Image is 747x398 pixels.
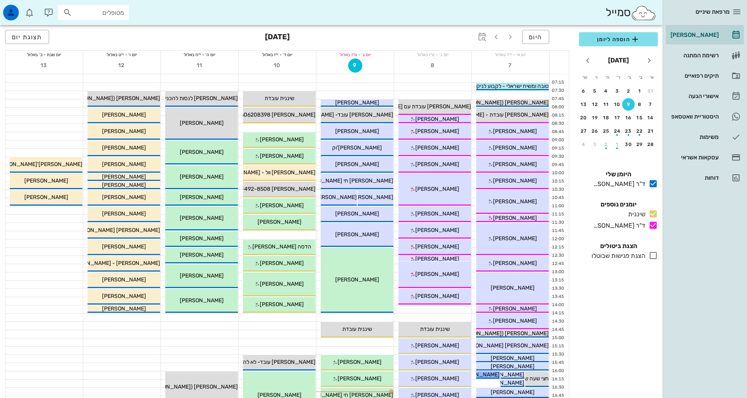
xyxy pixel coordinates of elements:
div: 12:45 [550,261,566,267]
div: 11:45 [550,228,566,234]
button: חודש הבא [581,53,595,68]
div: 2 [600,142,612,147]
div: 1 [611,142,624,147]
span: [PERSON_NAME] [415,271,459,278]
button: 20 [577,111,590,124]
span: שיננית עובדת [420,326,450,332]
a: [PERSON_NAME] [666,26,744,44]
div: הצגת פגישות שבוטלו [588,251,645,261]
button: 6 [577,85,590,97]
span: [PERSON_NAME] [180,149,224,155]
div: 28 [645,142,657,147]
div: 07:45 [550,96,566,102]
span: [PERSON_NAME] [335,276,379,283]
span: [PERSON_NAME] [456,371,500,378]
span: [PERSON_NAME] [335,99,379,106]
span: [PERSON_NAME] - [PERSON_NAME] [67,260,160,267]
button: 3 [611,85,624,97]
span: [PERSON_NAME] [415,293,459,299]
button: 27 [577,125,590,137]
div: 9 [622,102,635,107]
button: חודש שעבר [642,53,656,68]
span: 9 [349,62,362,69]
div: 19 [589,115,601,120]
th: ו׳ [591,71,601,84]
div: 23 [622,128,635,134]
button: 15 [634,111,646,124]
div: 13:30 [550,285,566,292]
div: 14 [645,115,657,120]
div: 16:00 [550,368,566,374]
button: 9 [622,98,635,111]
span: [PERSON_NAME]'וק [332,144,382,151]
button: 10 [611,98,624,111]
a: אישורי הגעה [666,87,744,106]
span: [PERSON_NAME] [493,215,537,221]
div: 11:30 [550,219,566,226]
span: [PERSON_NAME] [415,186,459,192]
span: 7 [504,62,518,69]
button: 13 [577,98,590,111]
button: 28 [645,138,657,151]
span: [PERSON_NAME] [415,161,459,168]
span: [PERSON_NAME] [260,202,304,209]
span: [PERSON_NAME] [491,355,535,361]
div: 3 [589,142,601,147]
div: תיקים רפואיים [669,73,719,79]
span: הוספה ליומן [585,35,652,44]
button: 7 [645,98,657,111]
span: [PERSON_NAME] [258,219,301,225]
span: [PERSON_NAME] [415,227,459,234]
button: 2 [600,138,612,151]
div: 6 [577,88,590,94]
img: SmileCloud logo [631,5,656,21]
span: היום [529,33,542,41]
span: [PERSON_NAME] [180,272,224,279]
span: [PERSON_NAME] [415,256,459,262]
span: [PERSON_NAME] [493,198,537,205]
div: 15:30 [550,351,566,358]
span: [PERSON_NAME] לנסות להכניס [162,95,238,102]
h4: הצגת ביטולים [579,241,658,251]
div: יום ג׳ - ט״ז באלול [316,51,394,58]
span: [PERSON_NAME] [349,194,393,201]
div: 25 [600,128,612,134]
div: 17 [611,115,624,120]
div: 27 [577,128,590,134]
div: 10:15 [550,178,566,185]
span: [PERSON_NAME] [415,116,459,122]
div: 12:00 [550,236,566,243]
span: שיננית עובדת [265,95,294,102]
div: 11 [600,102,612,107]
h3: [DATE] [265,30,290,46]
span: [PERSON_NAME] [493,305,537,312]
th: ב׳ [636,71,646,84]
div: 12:30 [550,252,566,259]
button: 9 [348,58,362,73]
button: 10 [270,58,285,73]
button: 8 [426,58,440,73]
div: 16:15 [550,376,566,383]
button: 7 [504,58,518,73]
span: 10 [270,62,285,69]
span: [PERSON_NAME] [180,252,224,258]
button: 14 [645,111,657,124]
div: 1 [634,88,646,94]
button: 22 [634,125,646,137]
span: [PERSON_NAME] [335,128,379,135]
div: 15:15 [550,343,566,350]
span: [PERSON_NAME] [415,375,459,382]
div: [PERSON_NAME] [669,32,719,38]
div: דוחות [669,175,719,181]
button: 30 [622,138,635,151]
span: [PERSON_NAME] [493,235,537,242]
span: [PERSON_NAME] [415,243,459,250]
a: דוחות [666,168,744,187]
div: סמייל [606,4,656,21]
span: [PERSON_NAME] [335,210,379,217]
div: 16:30 [550,384,566,391]
span: [PERSON_NAME] [480,371,524,378]
button: 11 [193,58,207,73]
button: 4 [577,138,590,151]
div: ד"ר [PERSON_NAME] [590,221,645,230]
